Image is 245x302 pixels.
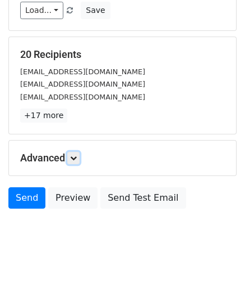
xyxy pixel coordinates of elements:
a: Send [8,187,45,209]
a: +17 more [20,109,67,123]
h5: Advanced [20,152,225,164]
h5: 20 Recipients [20,48,225,61]
small: [EMAIL_ADDRESS][DOMAIN_NAME] [20,80,145,88]
iframe: Chat Widget [189,248,245,302]
a: Send Test Email [100,187,186,209]
button: Save [81,2,110,19]
small: [EMAIL_ADDRESS][DOMAIN_NAME] [20,93,145,101]
a: Load... [20,2,63,19]
a: Preview [48,187,98,209]
small: [EMAIL_ADDRESS][DOMAIN_NAME] [20,67,145,76]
